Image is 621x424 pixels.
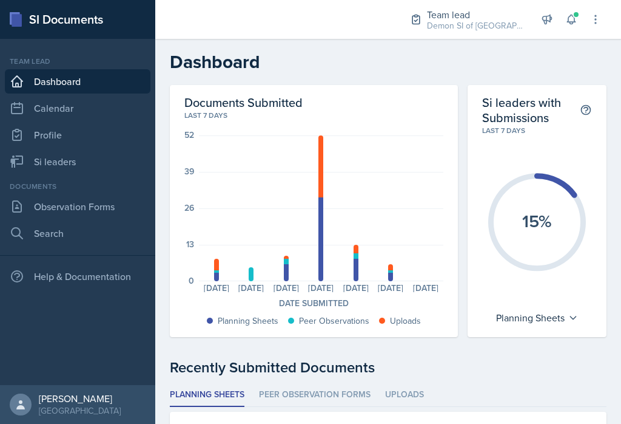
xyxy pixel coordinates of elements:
[304,284,339,292] div: [DATE]
[427,19,524,32] div: Demon SI of [GEOGRAPHIC_DATA] / Fall 2025
[170,357,606,378] div: Recently Submitted Documents
[39,392,121,405] div: [PERSON_NAME]
[170,383,244,407] li: Planning Sheets
[184,110,443,121] div: Last 7 days
[218,315,278,327] div: Planning Sheets
[390,315,421,327] div: Uploads
[5,194,150,219] a: Observation Forms
[184,167,194,176] div: 39
[39,405,121,417] div: [GEOGRAPHIC_DATA]
[199,284,234,292] div: [DATE]
[5,221,150,245] a: Search
[490,308,584,327] div: Planning Sheets
[482,125,592,136] div: Last 7 days
[374,284,409,292] div: [DATE]
[482,95,580,125] h2: Si leaders with Submissions
[5,123,150,147] a: Profile
[5,181,150,192] div: Documents
[5,69,150,94] a: Dashboard
[408,284,443,292] div: [DATE]
[184,131,194,139] div: 52
[186,240,194,248] div: 13
[522,208,552,233] text: 15%
[299,315,369,327] div: Peer Observations
[184,95,443,110] h2: Documents Submitted
[184,203,194,212] div: 26
[189,276,194,285] div: 0
[170,51,606,73] h2: Dashboard
[5,56,150,67] div: Team lead
[427,7,524,22] div: Team lead
[184,297,443,310] div: Date Submitted
[5,149,150,174] a: Si leaders
[234,284,269,292] div: [DATE]
[259,383,371,407] li: Peer Observation Forms
[338,284,374,292] div: [DATE]
[385,383,424,407] li: Uploads
[5,96,150,120] a: Calendar
[5,264,150,289] div: Help & Documentation
[269,284,304,292] div: [DATE]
